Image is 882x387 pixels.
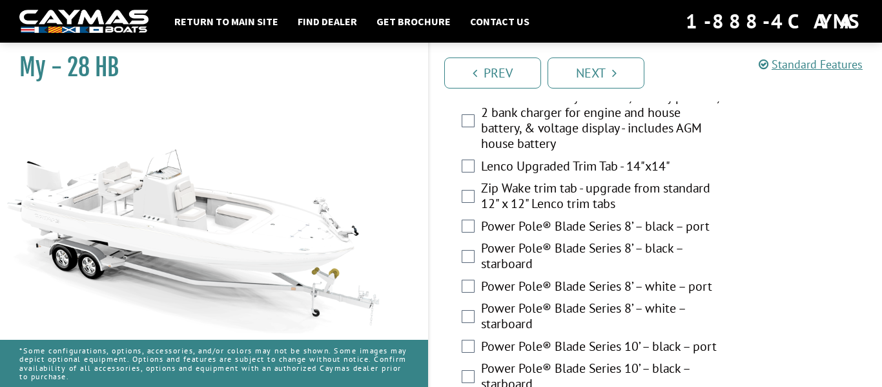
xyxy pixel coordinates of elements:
label: Zip Wake trim tab - upgrade from standard 12" x 12" Lenco trim tabs [481,180,722,214]
label: Power Pole® Blade Series 8’ – white – port [481,278,722,297]
label: Lenco Upgraded Trim Tab - 14"x14" [481,158,722,177]
p: *Some configurations, options, accessories, and/or colors may not be shown. Some images may depic... [19,340,409,387]
img: white-logo-c9c8dbefe5ff5ceceb0f0178aa75bf4bb51f6bca0971e226c86eb53dfe498488.png [19,10,149,34]
label: Power Pole® Blade Series 8’ – black – starboard [481,240,722,275]
a: Contact Us [464,13,536,30]
a: Next [548,58,644,89]
label: Motorized battery switches, battery parallel, 2 bank charger for engine and house battery, & volt... [481,89,722,154]
label: Power Pole® Blade Series 8’ – black – port [481,218,722,237]
a: Get Brochure [370,13,457,30]
ul: Pagination [441,56,882,89]
div: 1-888-4CAYMAS [686,7,863,36]
a: Return to main site [168,13,285,30]
label: Power Pole® Blade Series 10’ – black – port [481,339,722,357]
h1: My - 28 HB [19,53,396,82]
label: Power Pole® Blade Series 8’ – white – starboard [481,300,722,335]
a: Prev [444,58,541,89]
a: Standard Features [759,57,863,72]
a: Find Dealer [291,13,364,30]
